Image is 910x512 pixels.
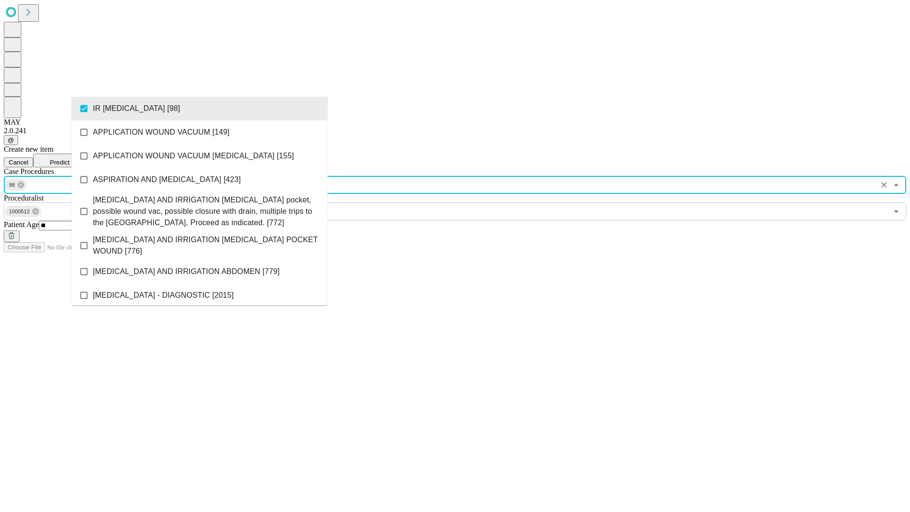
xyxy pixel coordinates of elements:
[890,178,903,192] button: Close
[5,179,27,191] div: 98
[33,154,77,167] button: Predict
[93,174,241,185] span: ASPIRATION AND [MEDICAL_DATA] [423]
[5,180,19,191] span: 98
[4,145,54,153] span: Create new item
[5,206,34,217] span: 1000512
[4,118,906,127] div: MAY
[93,103,180,114] span: IR [MEDICAL_DATA] [98]
[4,157,33,167] button: Cancel
[4,135,18,145] button: @
[93,234,320,257] span: [MEDICAL_DATA] AND IRRIGATION [MEDICAL_DATA] POCKET WOUND [776]
[877,178,891,192] button: Clear
[93,194,320,229] span: [MEDICAL_DATA] AND IRRIGATION [MEDICAL_DATA] pocket, possible wound vac, possible closure with dr...
[93,266,280,277] span: [MEDICAL_DATA] AND IRRIGATION ABDOMEN [779]
[4,194,44,202] span: Proceduralist
[9,159,28,166] span: Cancel
[93,150,294,162] span: APPLICATION WOUND VACUUM [MEDICAL_DATA] [155]
[4,127,906,135] div: 2.0.241
[93,290,234,301] span: [MEDICAL_DATA] - DIAGNOSTIC [2015]
[4,220,39,229] span: Patient Age
[890,205,903,218] button: Open
[50,159,69,166] span: Predict
[5,206,41,217] div: 1000512
[93,127,229,138] span: APPLICATION WOUND VACUUM [149]
[4,167,54,175] span: Scheduled Procedure
[8,137,14,144] span: @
